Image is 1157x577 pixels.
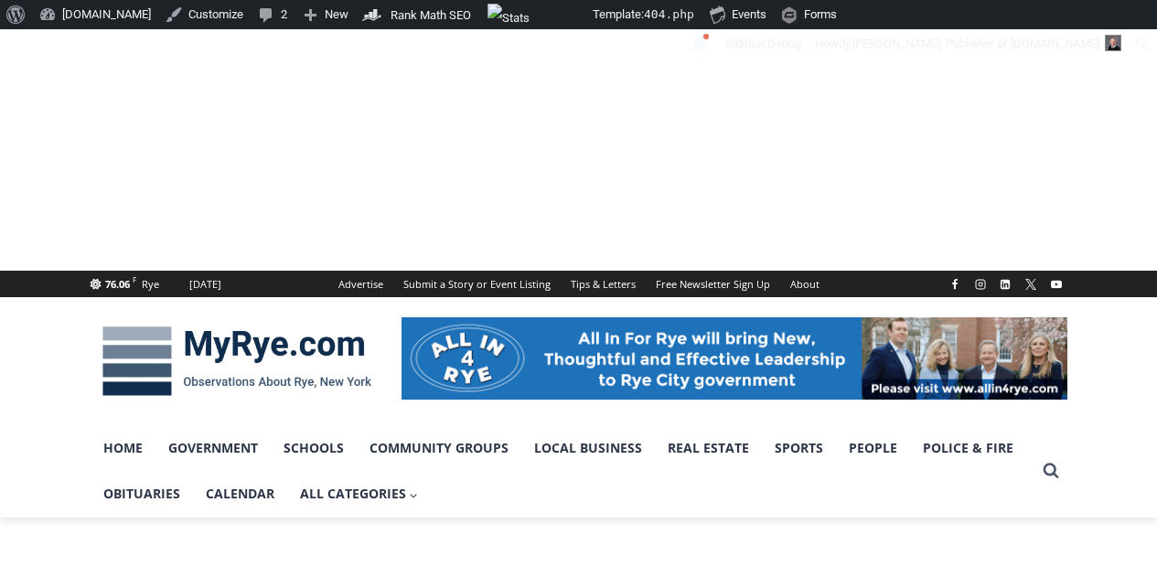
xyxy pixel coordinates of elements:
[193,471,287,517] a: Calendar
[852,37,1099,50] span: [PERSON_NAME], Publisher of [DOMAIN_NAME]
[391,8,471,22] span: Rank Math SEO
[836,425,910,471] a: People
[655,425,762,471] a: Real Estate
[780,271,830,297] a: About
[1020,273,1042,295] a: X
[994,273,1016,295] a: Linkedin
[105,277,130,291] span: 76.06
[133,274,136,284] span: F
[970,273,991,295] a: Instagram
[328,271,393,297] a: Advertise
[719,29,809,59] a: Turn on Custom Sidebars explain mode.
[91,425,1034,518] nav: Primary Navigation
[1034,454,1067,487] button: View Search Form
[393,271,561,297] a: Submit a Story or Event Listing
[561,271,646,297] a: Tips & Letters
[521,425,655,471] a: Local Business
[357,425,521,471] a: Community Groups
[142,276,159,293] div: Rye
[1045,273,1067,295] a: YouTube
[91,471,193,517] a: Obituaries
[762,425,836,471] a: Sports
[644,7,694,21] span: 404.php
[300,484,419,504] span: All Categories
[487,4,590,26] img: Views over 48 hours. Click for more Jetpack Stats.
[328,271,830,297] nav: Secondary Navigation
[809,29,1129,59] a: Howdy,
[91,314,383,409] img: MyRye.com
[271,425,357,471] a: Schools
[646,271,780,297] a: Free Newsletter Sign Up
[910,425,1026,471] a: Police & Fire
[944,273,966,295] a: Facebook
[91,425,155,471] a: Home
[189,276,221,293] div: [DATE]
[402,317,1067,400] img: All in for Rye
[155,425,271,471] a: Government
[287,471,432,517] a: All Categories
